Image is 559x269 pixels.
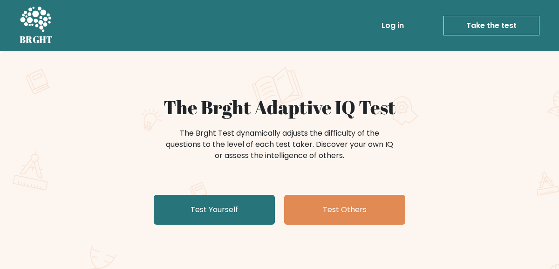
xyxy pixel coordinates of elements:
[20,34,53,45] h5: BRGHT
[443,16,539,35] a: Take the test
[284,195,405,225] a: Test Others
[163,128,396,161] div: The Brght Test dynamically adjusts the difficulty of the questions to the level of each test take...
[154,195,275,225] a: Test Yourself
[378,16,408,35] a: Log in
[20,4,53,48] a: BRGHT
[52,96,507,118] h1: The Brght Adaptive IQ Test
